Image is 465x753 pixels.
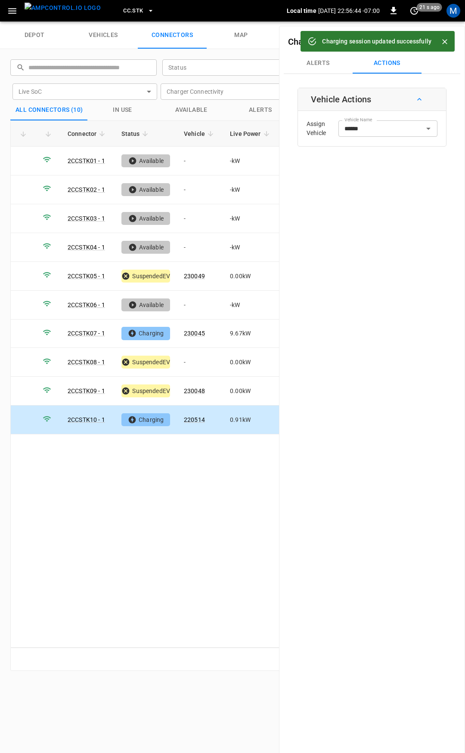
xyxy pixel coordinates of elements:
a: 220514 [184,416,205,423]
p: Local time [287,6,316,15]
div: SuspendedEV [121,270,170,283]
div: SuspendedEV [121,384,170,397]
div: Available [121,298,170,311]
a: 2CCSTK07 - 1 [68,330,105,337]
p: Assign Vehicle [307,120,338,138]
div: SuspendedEV [121,356,170,369]
button: Alerts [226,100,295,120]
td: - [177,175,223,204]
a: 2CCSTK09 - 1 [68,387,105,394]
td: - kW [223,204,279,233]
td: 0.91 kW [223,406,279,434]
p: [DATE] 22:56:44 -07:00 [318,6,380,15]
span: Vehicle [184,129,216,139]
button: Actions [353,53,422,74]
td: - [177,291,223,320]
a: 230048 [184,387,205,394]
td: - [177,204,223,233]
div: Available [121,183,170,196]
button: Close [438,35,451,48]
div: Available [121,212,170,225]
td: - kW [223,233,279,262]
a: 2CCSTK03 - 1 [68,215,105,222]
a: Charger 2CCSTK10 [288,37,363,47]
td: - kW [223,147,279,175]
div: Charging [121,327,170,340]
td: 9.67 kW [223,320,279,348]
span: 21 s ago [417,3,442,12]
label: Vehicle Name [344,117,372,123]
a: 2CCSTK10 - 1 [68,416,105,423]
a: map [207,22,276,49]
td: 0.00 kW [223,377,279,406]
button: CC.STK [120,3,158,19]
a: 2CCSTK05 - 1 [68,273,105,280]
a: 2CCSTK02 - 1 [68,186,105,193]
div: Charging [121,413,170,426]
h6: - [288,35,413,49]
h6: Vehicle Actions [311,92,371,106]
td: - kW [223,175,279,204]
td: - kW [223,291,279,320]
a: 2CCSTK08 - 1 [68,359,105,366]
button: in use [88,100,157,120]
div: Available [121,241,170,254]
div: Available [121,154,170,167]
a: 2CCSTK06 - 1 [68,301,105,308]
a: 230045 [184,330,205,337]
a: vehicles [69,22,138,49]
td: - [177,233,223,262]
span: Connector [68,129,108,139]
td: 0.00 kW [223,348,279,377]
a: 2CCSTK01 - 1 [68,157,105,164]
div: profile-icon [446,4,460,18]
span: CC.STK [123,6,143,16]
img: ampcontrol.io logo [25,3,101,13]
span: Live Power [230,129,272,139]
button: All Connectors (10) [10,100,88,120]
div: Charging session updated successfully [322,34,431,49]
a: connectors [138,22,207,49]
a: 2CCSTK04 - 1 [68,244,105,251]
button: Open [422,123,434,135]
div: Connectors submenus tabs [284,53,460,74]
td: 0.00 kW [223,262,279,291]
td: - [177,348,223,377]
span: Status [121,129,151,139]
button: set refresh interval [407,4,421,18]
button: Alerts [284,53,353,74]
td: - [177,147,223,175]
button: Available [157,100,226,120]
a: 230049 [184,273,205,280]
